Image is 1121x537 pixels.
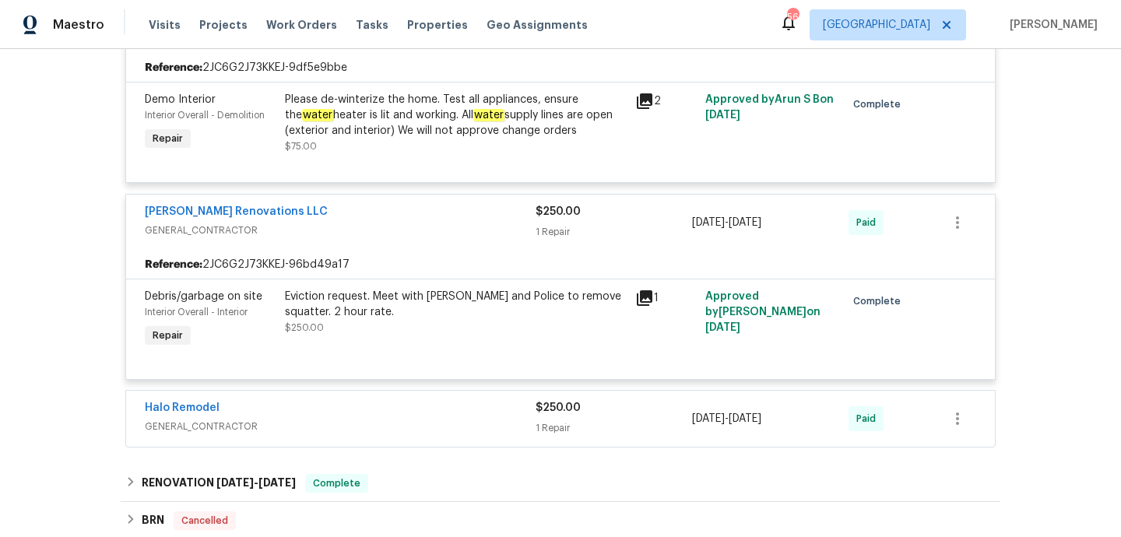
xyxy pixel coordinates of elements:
[266,17,337,33] span: Work Orders
[356,19,388,30] span: Tasks
[145,257,202,272] b: Reference:
[126,251,995,279] div: 2JC6G2J73KKEJ-96bd49a17
[285,92,626,139] div: Please de-winterize the home. Test all appliances, ensure the heater is lit and working. All supp...
[705,322,740,333] span: [DATE]
[145,60,202,75] b: Reference:
[149,17,181,33] span: Visits
[142,511,164,530] h6: BRN
[121,465,1000,502] div: RENOVATION [DATE]-[DATE]Complete
[692,413,725,424] span: [DATE]
[142,474,296,493] h6: RENOVATION
[853,293,907,309] span: Complete
[407,17,468,33] span: Properties
[216,477,254,488] span: [DATE]
[635,289,696,307] div: 1
[705,94,834,121] span: Approved by Arun S B on
[487,17,588,33] span: Geo Assignments
[692,217,725,228] span: [DATE]
[145,111,265,120] span: Interior Overall - Demolition
[536,402,581,413] span: $250.00
[216,477,296,488] span: -
[853,97,907,112] span: Complete
[692,411,761,426] span: -
[146,328,189,343] span: Repair
[823,17,930,33] span: [GEOGRAPHIC_DATA]
[536,224,692,240] div: 1 Repair
[199,17,248,33] span: Projects
[145,206,328,217] a: [PERSON_NAME] Renovations LLC
[126,54,995,82] div: 2JC6G2J73KKEJ-9df5e9bbe
[856,411,882,426] span: Paid
[692,215,761,230] span: -
[175,513,234,528] span: Cancelled
[856,215,882,230] span: Paid
[285,289,626,320] div: Eviction request. Meet with [PERSON_NAME] and Police to remove squatter. 2 hour rate.
[258,477,296,488] span: [DATE]
[145,307,248,317] span: Interior Overall - Interior
[285,323,324,332] span: $250.00
[145,94,216,105] span: Demo Interior
[146,131,189,146] span: Repair
[145,223,536,238] span: GENERAL_CONTRACTOR
[473,109,504,121] em: water
[787,9,798,25] div: 56
[536,206,581,217] span: $250.00
[1003,17,1098,33] span: [PERSON_NAME]
[705,291,821,333] span: Approved by [PERSON_NAME] on
[302,109,333,121] em: water
[536,420,692,436] div: 1 Repair
[635,92,696,111] div: 2
[53,17,104,33] span: Maestro
[705,110,740,121] span: [DATE]
[145,291,262,302] span: Debris/garbage on site
[285,142,317,151] span: $75.00
[307,476,367,491] span: Complete
[145,419,536,434] span: GENERAL_CONTRACTOR
[145,402,220,413] a: Halo Remodel
[729,413,761,424] span: [DATE]
[729,217,761,228] span: [DATE]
